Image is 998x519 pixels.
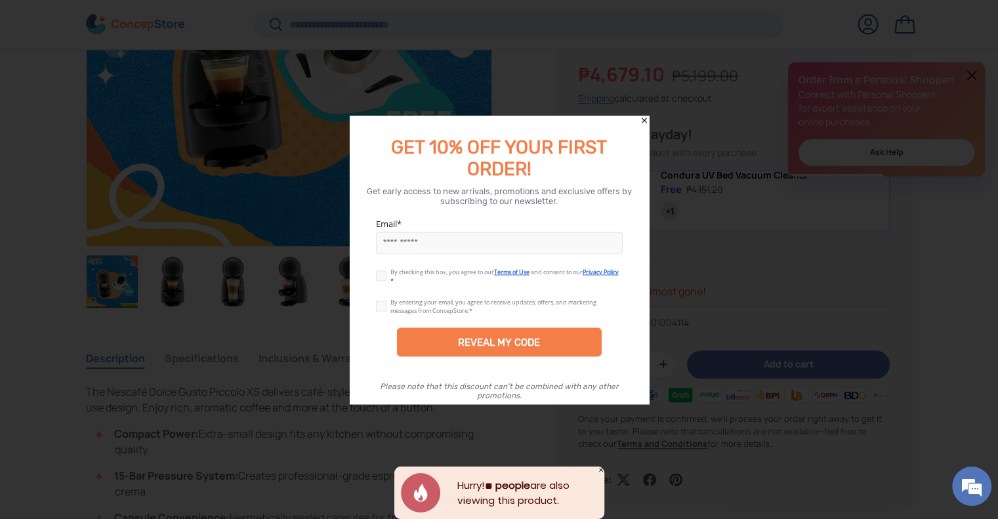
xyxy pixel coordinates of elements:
[390,297,596,314] div: By entering your email, you agree to receive updates, offers, and marketing messages from ConcepS...
[494,267,530,276] a: Terms of Use
[215,7,247,38] div: Minimize live chat window
[68,73,220,91] div: Chat with us now
[365,186,633,205] div: Get early access to new arrivals, promotions and exclusive offers by subscribing to our newsletter.
[390,267,494,276] span: By checking this box, you agree to our
[363,381,636,400] div: Please note that this discount can’t be combined with any other promotions.
[7,358,250,404] textarea: Type your message and hit 'Enter'
[376,217,623,229] label: Email
[76,165,181,298] span: We're online!
[583,267,619,276] a: Privacy Policy
[531,267,583,276] span: and consent to our
[598,467,604,473] div: Close
[391,136,607,179] span: GET 10% OFF YOUR FIRST ORDER!
[640,115,649,125] div: Close
[397,327,602,356] div: REVEAL MY CODE
[458,336,540,348] div: REVEAL MY CODE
